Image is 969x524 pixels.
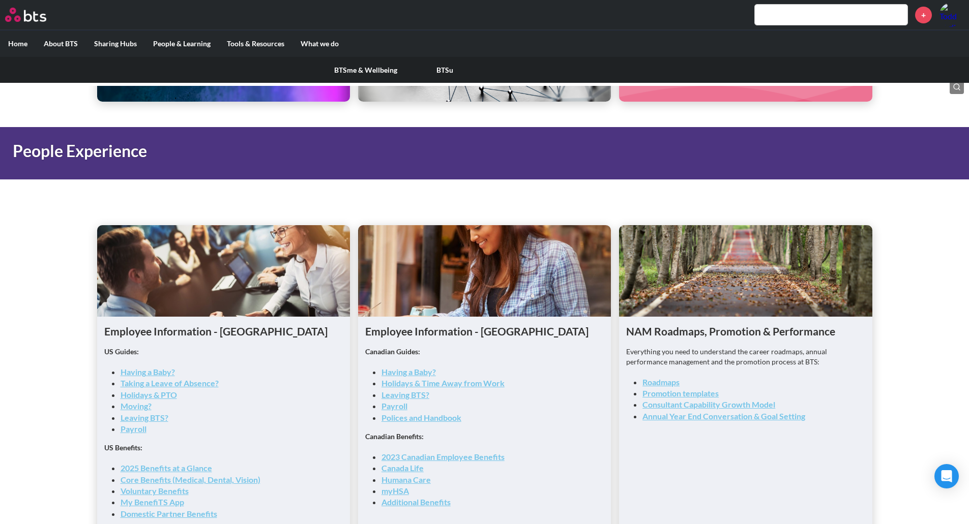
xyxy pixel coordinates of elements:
p: Everything you need to understand the career roadmaps, annual performance management and the prom... [626,347,865,366]
a: Canada Life [381,463,424,473]
a: Leaving BTS? [121,413,168,422]
a: Promotion templates [642,388,719,398]
a: Payroll [381,401,407,411]
a: Having a Baby? [121,367,175,377]
a: Domestic Partner Benefits [121,509,217,518]
a: myHSA [381,486,409,496]
a: Holidays & PTO [121,390,177,399]
a: Consultant Capability Growth Model [642,399,775,409]
strong: Canadian Benefits: [365,432,424,441]
a: Taking a Leave of Absence? [121,378,219,388]
label: What we do [292,30,347,57]
a: 2025 Benefits at a Glance [121,463,212,473]
a: 2023 Canadian Employee Benefits [381,452,505,461]
a: + [915,7,932,23]
a: Voluntary Benefits [121,486,189,496]
h1: NAM Roadmaps, Promotion & Performance [626,324,865,338]
div: Open Intercom Messenger [934,464,959,488]
a: Moving? [121,401,152,411]
label: About BTS [36,30,86,57]
label: Tools & Resources [219,30,292,57]
a: Polices and Handbook [381,413,461,422]
a: My BenefiTS App [121,497,184,507]
a: Annual Year End Conversation & Goal Setting [642,411,805,421]
a: Additional Benefits [381,497,451,507]
img: Todd Ehrlich [939,3,964,27]
strong: US Guides: [104,347,139,356]
a: Humana Care [381,475,431,484]
h1: People Experience [13,140,673,163]
a: Having a Baby? [381,367,436,377]
strong: US Benefits: [104,443,142,452]
a: Leaving BTS? [381,390,429,399]
a: Roadmaps [642,377,680,387]
a: Core Benefits (Medical, Dental, Vision) [121,475,260,484]
h1: Employee Information - [GEOGRAPHIC_DATA] [365,324,604,338]
img: BTS Logo [5,8,46,22]
strong: Canadian Guides: [365,347,420,356]
a: Profile [939,3,964,27]
label: Sharing Hubs [86,30,145,57]
label: People & Learning [145,30,219,57]
a: Payroll [121,424,146,434]
a: Go home [5,8,65,22]
h1: Employee Information - [GEOGRAPHIC_DATA] [104,324,343,338]
a: Holidays & Time Away from Work [381,378,505,388]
